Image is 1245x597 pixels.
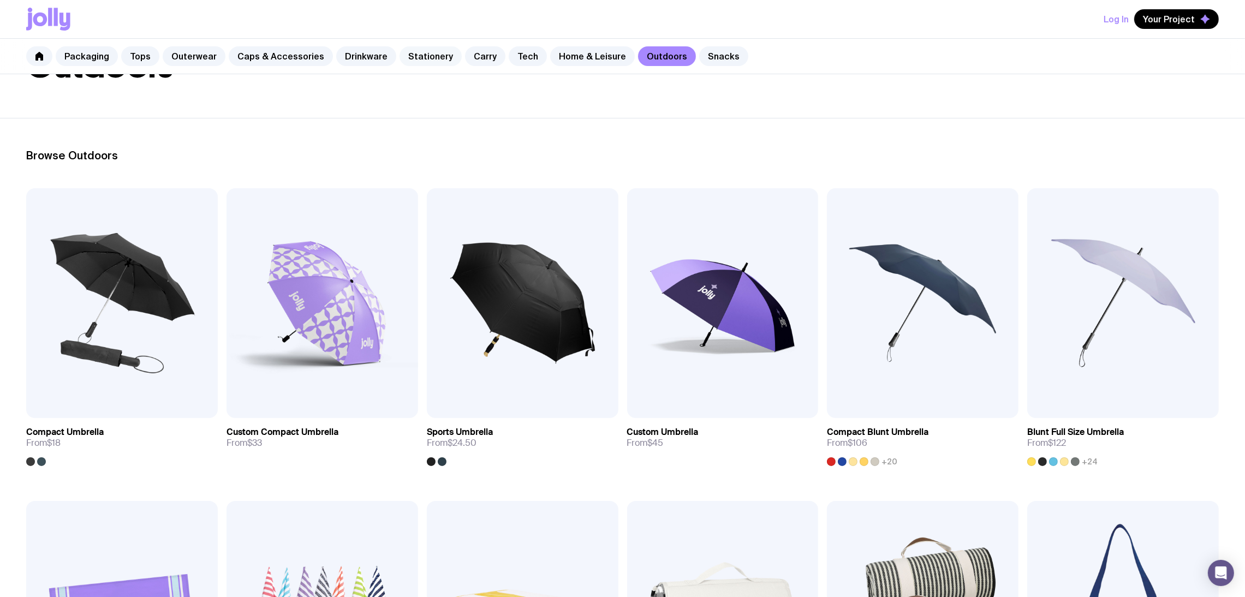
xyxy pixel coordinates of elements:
a: Blunt Full Size UmbrellaFrom$122+24 [1027,418,1219,466]
span: $24.50 [448,437,476,449]
h3: Blunt Full Size Umbrella [1027,427,1124,438]
a: Tech [509,46,547,66]
span: From [627,438,664,449]
span: $122 [1048,437,1066,449]
h3: Custom Umbrella [627,427,699,438]
a: Tops [121,46,159,66]
span: From [1027,438,1066,449]
span: From [227,438,262,449]
a: Outerwear [163,46,225,66]
span: From [26,438,61,449]
h3: Sports Umbrella [427,427,493,438]
div: Open Intercom Messenger [1208,560,1234,586]
a: Sports UmbrellaFrom$24.50 [427,418,618,466]
a: Drinkware [336,46,396,66]
a: Outdoors [638,46,696,66]
button: Log In [1104,9,1129,29]
a: Custom UmbrellaFrom$45 [627,418,819,457]
a: Carry [465,46,505,66]
h3: Compact Umbrella [26,427,104,438]
a: Compact UmbrellaFrom$18 [26,418,218,466]
span: From [427,438,476,449]
a: Compact Blunt UmbrellaFrom$106+20 [827,418,1018,466]
a: Custom Compact UmbrellaFrom$33 [227,418,418,457]
h3: Compact Blunt Umbrella [827,427,928,438]
span: Your Project [1143,14,1195,25]
button: Your Project [1134,9,1219,29]
span: $18 [47,437,61,449]
span: $45 [648,437,664,449]
a: Caps & Accessories [229,46,333,66]
h3: Custom Compact Umbrella [227,427,338,438]
span: +24 [1082,457,1098,466]
h1: Outdoors [26,48,1219,83]
h2: Browse Outdoors [26,149,1219,162]
span: $33 [247,437,262,449]
span: From [827,438,867,449]
a: Snacks [699,46,748,66]
a: Home & Leisure [550,46,635,66]
span: $106 [848,437,867,449]
span: +20 [881,457,897,466]
a: Packaging [56,46,118,66]
a: Stationery [400,46,462,66]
